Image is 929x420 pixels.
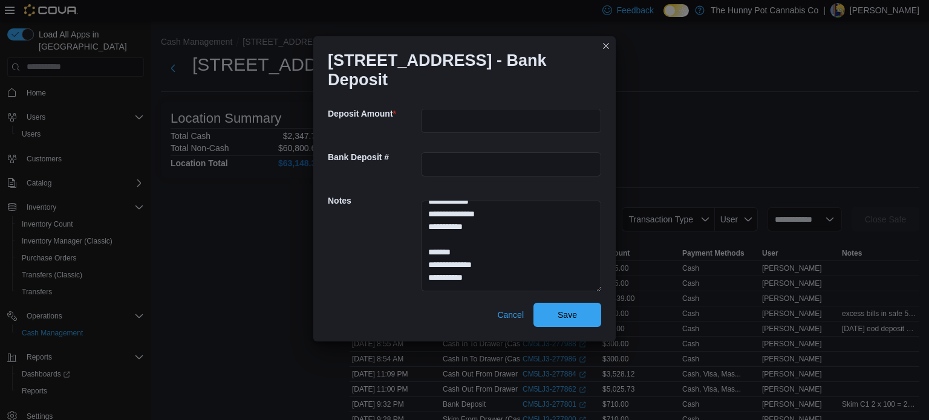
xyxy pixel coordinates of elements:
h5: Deposit Amount [328,102,419,126]
h5: Bank Deposit # [328,145,419,169]
h5: Notes [328,189,419,213]
button: Save [533,303,601,327]
button: Cancel [492,303,529,327]
button: Closes this modal window [599,39,613,53]
h1: [STREET_ADDRESS] - Bank Deposit [328,51,592,89]
span: Cancel [497,309,524,321]
span: Save [558,309,577,321]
